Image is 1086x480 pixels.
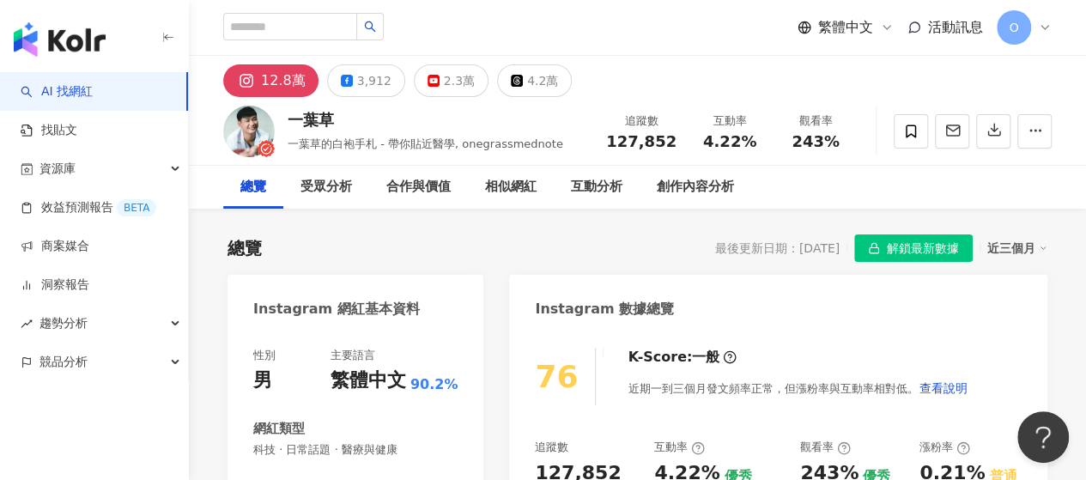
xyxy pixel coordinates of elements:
span: 90.2% [410,375,458,394]
div: K-Score : [628,348,737,367]
span: 競品分析 [39,343,88,381]
div: 76 [535,359,578,394]
span: 127,852 [606,132,676,150]
button: 12.8萬 [223,64,319,97]
div: 主要語言 [331,348,375,363]
div: 2.3萬 [444,69,475,93]
div: 觀看率 [800,440,851,455]
div: 近三個月 [987,237,1047,259]
div: 合作與價值 [386,177,451,197]
div: 性別 [253,348,276,363]
div: 一葉草 [288,109,563,131]
a: 效益預測報告BETA [21,199,156,216]
div: 互動分析 [571,177,622,197]
div: 受眾分析 [300,177,352,197]
div: 總覽 [240,177,266,197]
button: 3,912 [327,64,405,97]
div: Instagram 網紅基本資料 [253,300,420,319]
span: 解鎖最新數據 [887,235,959,263]
button: 解鎖最新數據 [854,234,973,262]
div: 4.2萬 [527,69,558,93]
div: 互動率 [654,440,705,455]
span: O [1009,18,1018,37]
a: searchAI 找網紅 [21,83,93,100]
div: 創作內容分析 [657,177,734,197]
div: 12.8萬 [261,69,306,93]
div: Instagram 數據總覽 [535,300,674,319]
button: 2.3萬 [414,64,488,97]
div: 繁體中文 [331,368,406,394]
div: 最後更新日期：[DATE] [715,241,840,255]
img: KOL Avatar [223,106,275,157]
div: 總覽 [228,236,262,260]
div: 網紅類型 [253,420,305,438]
iframe: Help Scout Beacon - Open [1017,411,1069,463]
div: 追蹤數 [535,440,568,455]
span: rise [21,318,33,330]
img: logo [14,22,106,57]
a: 找貼文 [21,122,77,139]
button: 查看說明 [918,371,968,405]
span: 趨勢分析 [39,304,88,343]
span: 一葉草的白袍手札 - 帶你貼近醫學, onegrassmednote [288,137,563,150]
div: 觀看率 [783,112,848,130]
div: 3,912 [357,69,391,93]
span: 243% [792,133,840,150]
span: search [364,21,376,33]
div: 漲粉率 [919,440,970,455]
span: 資源庫 [39,149,76,188]
a: 商案媒合 [21,238,89,255]
span: 科技 · 日常話題 · 醫療與健康 [253,442,458,458]
a: 洞察報告 [21,276,89,294]
div: 近期一到三個月發文頻率正常，但漲粉率與互動率相對低。 [628,371,968,405]
span: 繁體中文 [818,18,873,37]
span: 4.22% [703,133,756,150]
div: 追蹤數 [606,112,676,130]
div: 互動率 [697,112,762,130]
span: 查看說明 [919,381,967,395]
button: 4.2萬 [497,64,572,97]
div: 相似網紅 [485,177,537,197]
div: 男 [253,368,272,394]
div: 一般 [692,348,719,367]
span: 活動訊息 [928,19,983,35]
